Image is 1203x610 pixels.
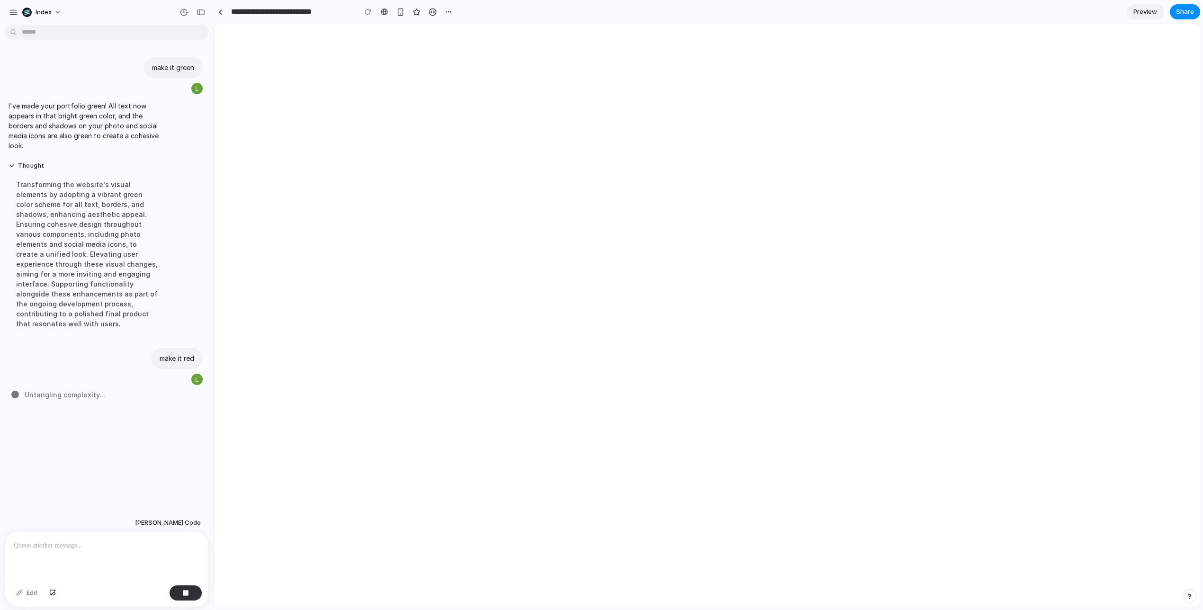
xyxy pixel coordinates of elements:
[1170,4,1200,19] button: Share
[152,63,194,72] p: make it green
[1176,7,1194,17] span: Share
[18,5,66,20] button: Index
[1133,7,1157,17] span: Preview
[132,514,204,531] button: [PERSON_NAME] Code
[135,518,201,528] span: [PERSON_NAME] Code
[9,174,167,334] div: Transforming the website's visual elements by adopting a vibrant green color scheme for all text,...
[36,8,52,17] span: Index
[160,353,194,363] p: make it red
[9,101,167,151] p: I've made your portfolio green! All text now appears in that bright green color, and the borders ...
[25,390,105,400] span: Untangling complexity ...
[1126,4,1164,19] a: Preview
